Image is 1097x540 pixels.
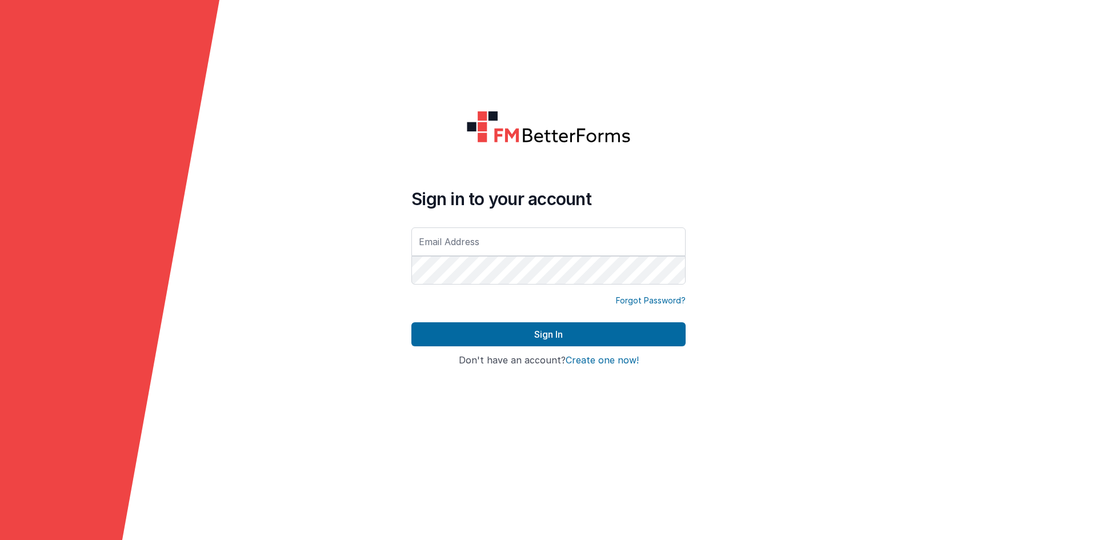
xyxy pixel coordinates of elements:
button: Sign In [411,322,686,346]
input: Email Address [411,227,686,256]
h4: Sign in to your account [411,189,686,209]
a: Forgot Password? [616,295,686,306]
button: Create one now! [566,355,639,366]
h4: Don't have an account? [411,355,686,366]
